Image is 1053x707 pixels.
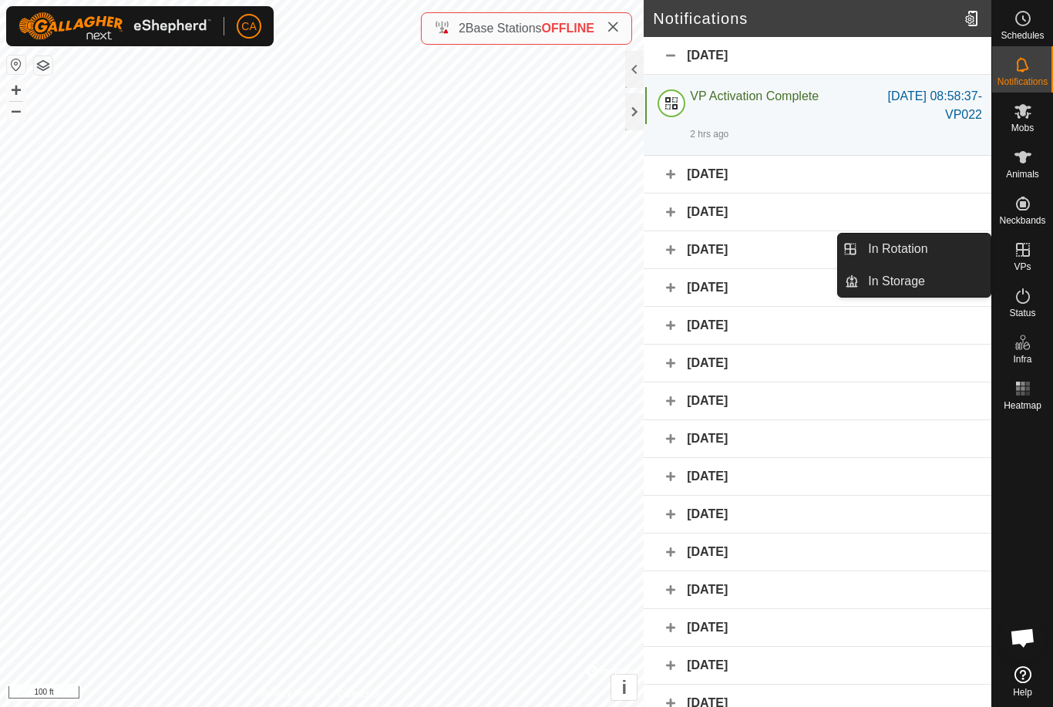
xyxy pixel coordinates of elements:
[992,660,1053,703] a: Help
[19,12,211,40] img: Gallagher Logo
[999,216,1045,225] span: Neckbands
[621,677,627,698] span: i
[644,496,991,534] div: [DATE]
[644,345,991,382] div: [DATE]
[7,56,25,74] button: Reset Map
[1011,123,1034,133] span: Mobs
[653,9,958,28] h2: Notifications
[644,609,991,647] div: [DATE]
[838,266,991,297] li: In Storage
[690,89,819,103] span: VP Activation Complete
[34,56,52,75] button: Map Layers
[644,231,991,269] div: [DATE]
[7,81,25,99] button: +
[644,420,991,458] div: [DATE]
[1006,170,1039,179] span: Animals
[542,22,594,35] span: OFFLINE
[644,647,991,685] div: [DATE]
[644,382,991,420] div: [DATE]
[868,272,925,291] span: In Storage
[1004,401,1041,410] span: Heatmap
[997,77,1048,86] span: Notifications
[644,194,991,231] div: [DATE]
[1013,355,1031,364] span: Infra
[261,687,319,701] a: Privacy Policy
[868,240,927,258] span: In Rotation
[466,22,542,35] span: Base Stations
[1000,614,1046,661] div: Open chat
[337,687,382,701] a: Contact Us
[611,675,637,700] button: i
[1009,308,1035,318] span: Status
[459,22,466,35] span: 2
[1014,262,1031,271] span: VPs
[690,127,728,141] div: 2 hrs ago
[644,37,991,75] div: [DATE]
[241,19,256,35] span: CA
[859,266,991,297] a: In Storage
[644,458,991,496] div: [DATE]
[859,234,991,264] a: In Rotation
[1013,688,1032,697] span: Help
[866,87,983,124] div: [DATE] 08:58:37-VP022
[644,269,991,307] div: [DATE]
[838,234,991,264] li: In Rotation
[644,307,991,345] div: [DATE]
[7,101,25,120] button: –
[644,534,991,571] div: [DATE]
[644,156,991,194] div: [DATE]
[644,571,991,609] div: [DATE]
[1001,31,1044,40] span: Schedules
